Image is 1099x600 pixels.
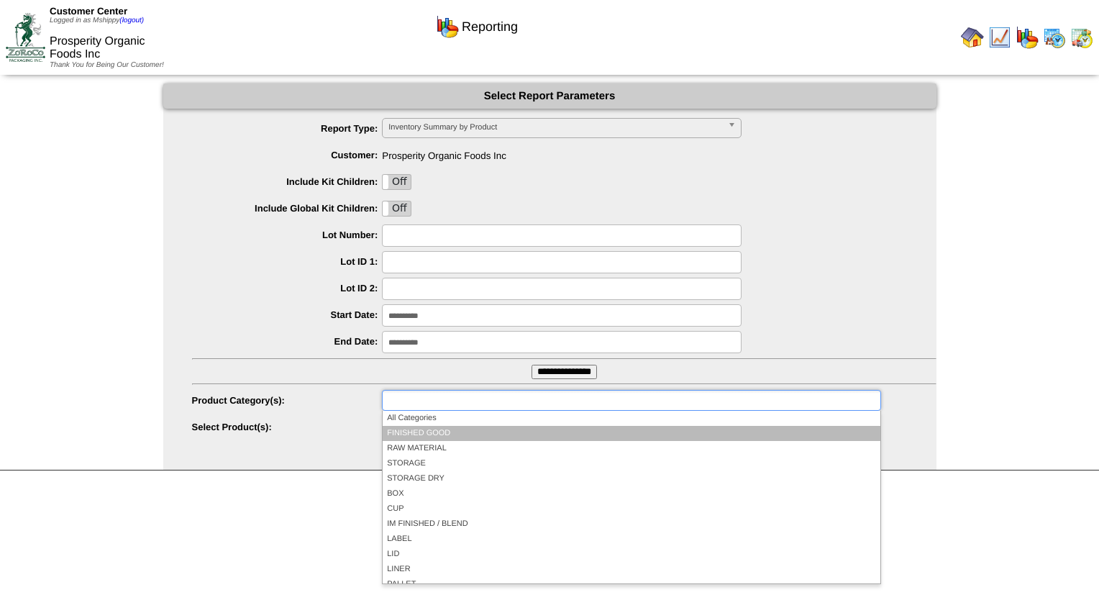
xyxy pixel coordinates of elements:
[1016,26,1039,49] img: graph.gif
[383,532,880,547] li: LABEL
[163,83,936,109] div: Select Report Parameters
[382,174,411,190] div: OnOff
[383,562,880,577] li: LINER
[192,203,383,214] label: Include Global Kit Children:
[50,61,164,69] span: Thank You for Being Our Customer!
[192,422,383,432] label: Select Product(s):
[50,35,145,60] span: Prosperity Organic Foods Inc
[192,229,383,240] label: Lot Number:
[462,19,518,35] span: Reporting
[388,119,722,136] span: Inventory Summary by Product
[192,283,383,294] label: Lot ID 2:
[383,201,411,216] label: Off
[383,577,880,592] li: PALLET
[436,15,459,38] img: graph.gif
[988,26,1011,49] img: line_graph.gif
[382,201,411,217] div: OnOff
[383,456,880,471] li: STORAGE
[119,17,144,24] a: (logout)
[1043,26,1066,49] img: calendarprod.gif
[192,336,383,347] label: End Date:
[383,441,880,456] li: RAW MATERIAL
[383,486,880,501] li: BOX
[192,395,383,406] label: Product Category(s):
[50,6,127,17] span: Customer Center
[383,426,880,441] li: FINISHED GOOD
[50,17,144,24] span: Logged in as Mshippy
[192,123,383,134] label: Report Type:
[192,145,936,161] span: Prosperity Organic Foods Inc
[383,471,880,486] li: STORAGE DRY
[383,547,880,562] li: LID
[192,150,383,160] label: Customer:
[383,517,880,532] li: IM FINISHED / BLEND
[192,309,383,320] label: Start Date:
[6,13,45,61] img: ZoRoCo_Logo(Green%26Foil)%20jpg.webp
[192,256,383,267] label: Lot ID 1:
[383,175,411,189] label: Off
[961,26,984,49] img: home.gif
[383,411,880,426] li: All Categories
[1070,26,1093,49] img: calendarinout.gif
[192,176,383,187] label: Include Kit Children:
[383,501,880,517] li: CUP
